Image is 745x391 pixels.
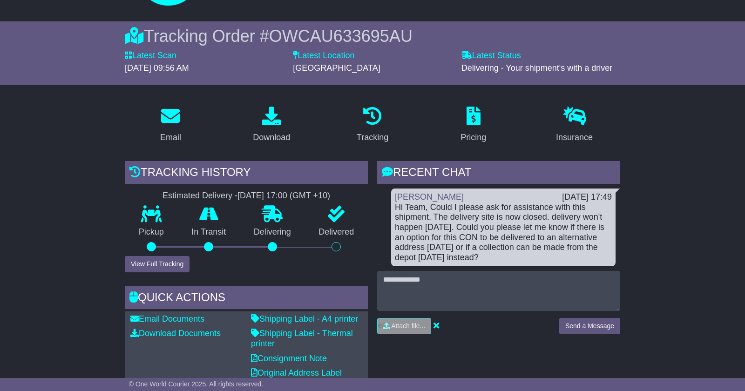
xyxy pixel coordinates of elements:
[130,314,204,324] a: Email Documents
[125,227,178,237] p: Pickup
[237,191,330,201] div: [DATE] 17:00 (GMT +10)
[253,131,290,144] div: Download
[269,27,413,46] span: OWCAU633695AU
[395,192,464,202] a: [PERSON_NAME]
[178,227,240,237] p: In Transit
[550,103,599,147] a: Insurance
[125,63,189,73] span: [DATE] 09:56 AM
[125,51,176,61] label: Latest Scan
[559,318,620,334] button: Send a Message
[251,368,342,378] a: Original Address Label
[454,103,492,147] a: Pricing
[556,131,593,144] div: Insurance
[562,192,612,202] div: [DATE] 17:49
[247,103,296,147] a: Download
[240,227,305,237] p: Delivering
[395,202,612,263] div: Hi Team, Could I please ask for assistance with this shipment. The delivery site is now closed. d...
[251,354,327,363] a: Consignment Note
[251,314,358,324] a: Shipping Label - A4 printer
[461,51,521,61] label: Latest Status
[293,51,354,61] label: Latest Location
[125,26,620,46] div: Tracking Order #
[357,131,388,144] div: Tracking
[377,161,620,186] div: RECENT CHAT
[293,63,380,73] span: [GEOGRAPHIC_DATA]
[461,131,486,144] div: Pricing
[125,161,368,186] div: Tracking history
[129,380,264,388] span: © One World Courier 2025. All rights reserved.
[305,227,368,237] p: Delivered
[251,329,353,348] a: Shipping Label - Thermal printer
[351,103,394,147] a: Tracking
[461,63,613,73] span: Delivering - Your shipment's with a driver
[125,191,368,201] div: Estimated Delivery -
[154,103,187,147] a: Email
[160,131,181,144] div: Email
[125,256,190,272] button: View Full Tracking
[125,286,368,311] div: Quick Actions
[130,329,221,338] a: Download Documents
